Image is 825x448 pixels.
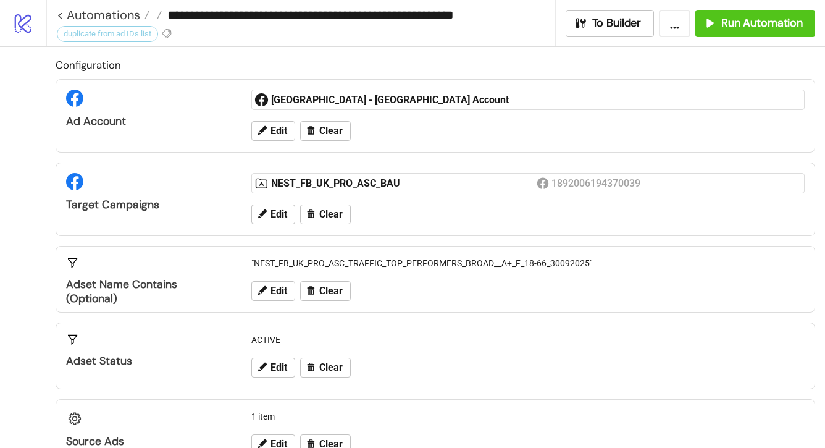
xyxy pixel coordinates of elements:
[66,277,231,306] div: Adset Name contains (optional)
[57,9,149,21] a: < Automations
[300,281,351,301] button: Clear
[300,205,351,224] button: Clear
[721,16,803,30] span: Run Automation
[319,125,343,137] span: Clear
[270,209,287,220] span: Edit
[270,125,287,137] span: Edit
[246,405,810,428] div: 1 item
[300,121,351,141] button: Clear
[551,175,642,191] div: 1892006194370039
[251,121,295,141] button: Edit
[270,362,287,373] span: Edit
[659,10,690,37] button: ...
[566,10,655,37] button: To Builder
[66,198,231,212] div: Target Campaigns
[66,114,231,129] div: Ad Account
[251,205,295,224] button: Edit
[319,285,343,297] span: Clear
[251,281,295,301] button: Edit
[57,26,158,42] div: duplicate from ad IDs list
[246,251,810,275] div: "NEST_FB_UK_PRO_ASC_TRAFFIC_TOP_PERFORMERS_BROAD__A+_F_18-66_30092025"
[246,328,810,352] div: ACTIVE
[319,209,343,220] span: Clear
[270,285,287,297] span: Edit
[251,358,295,378] button: Edit
[66,354,231,368] div: Adset Status
[271,93,537,107] div: [GEOGRAPHIC_DATA] - [GEOGRAPHIC_DATA] Account
[300,358,351,378] button: Clear
[56,57,815,73] h2: Configuration
[319,362,343,373] span: Clear
[695,10,815,37] button: Run Automation
[592,16,642,30] span: To Builder
[271,177,537,190] div: NEST_FB_UK_PRO_ASC_BAU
